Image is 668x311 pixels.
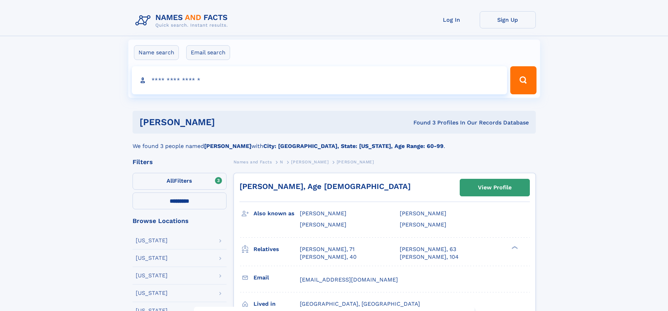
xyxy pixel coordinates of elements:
[300,245,355,253] a: [PERSON_NAME], 71
[280,157,283,166] a: N
[136,238,168,243] div: [US_STATE]
[400,245,456,253] a: [PERSON_NAME], 63
[300,221,346,228] span: [PERSON_NAME]
[314,119,529,127] div: Found 3 Profiles In Our Records Database
[136,290,168,296] div: [US_STATE]
[167,177,174,184] span: All
[510,245,518,250] div: ❯
[291,157,329,166] a: [PERSON_NAME]
[300,210,346,217] span: [PERSON_NAME]
[400,253,459,261] a: [PERSON_NAME], 104
[300,276,398,283] span: [EMAIL_ADDRESS][DOMAIN_NAME]
[280,160,283,164] span: N
[133,159,227,165] div: Filters
[400,221,446,228] span: [PERSON_NAME]
[133,11,234,30] img: Logo Names and Facts
[254,272,300,284] h3: Email
[291,160,329,164] span: [PERSON_NAME]
[239,182,411,191] a: [PERSON_NAME], Age [DEMOGRAPHIC_DATA]
[254,298,300,310] h3: Lived in
[134,45,179,60] label: Name search
[480,11,536,28] a: Sign Up
[132,66,507,94] input: search input
[204,143,251,149] b: [PERSON_NAME]
[460,179,529,196] a: View Profile
[136,273,168,278] div: [US_STATE]
[254,243,300,255] h3: Relatives
[234,157,272,166] a: Names and Facts
[300,300,420,307] span: [GEOGRAPHIC_DATA], [GEOGRAPHIC_DATA]
[510,66,536,94] button: Search Button
[133,173,227,190] label: Filters
[136,255,168,261] div: [US_STATE]
[186,45,230,60] label: Email search
[300,253,357,261] a: [PERSON_NAME], 40
[133,134,536,150] div: We found 3 people named with .
[133,218,227,224] div: Browse Locations
[400,210,446,217] span: [PERSON_NAME]
[478,180,512,196] div: View Profile
[337,160,374,164] span: [PERSON_NAME]
[424,11,480,28] a: Log In
[263,143,444,149] b: City: [GEOGRAPHIC_DATA], State: [US_STATE], Age Range: 60-99
[140,118,314,127] h1: [PERSON_NAME]
[254,208,300,219] h3: Also known as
